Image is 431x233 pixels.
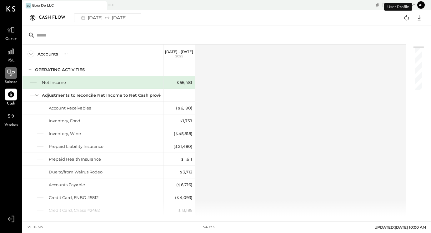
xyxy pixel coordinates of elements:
div: Account Receivables [49,105,91,111]
span: am [410,2,416,7]
span: Vendors [4,123,18,128]
span: 10 : 02 [397,2,409,8]
div: Adjustments to reconcile Net Income to Net Cash provided by operations: [42,92,199,98]
div: [DATE] [382,2,416,8]
div: 13,185 [178,207,192,213]
span: $ [178,182,181,187]
span: $ [175,144,178,149]
div: Prepaid Health Insurance [49,156,101,162]
span: $ [179,169,183,174]
div: 56,481 [176,80,192,85]
a: Vendors [0,110,22,128]
div: Inventory, Food [49,118,80,124]
div: OPERATING ACTIVITIES [35,67,85,73]
div: Due to/from Walrus Rodeo [49,169,103,175]
div: Cash Flow [39,13,72,23]
div: Accounts [38,51,58,57]
span: UPDATED: [DATE] 10:00 AM [374,225,426,230]
span: P&L [8,58,15,64]
div: Prepaid Liability Insurance [49,143,103,149]
div: User Profile [384,3,412,11]
a: Balance [0,67,22,85]
button: [DATE][DATE] [74,13,141,22]
span: $ [181,157,184,162]
span: Cash [7,101,15,107]
span: $ [176,80,180,85]
span: $ [177,105,181,110]
div: ( 45,818 ) [174,131,192,137]
a: P&L [0,46,22,64]
span: $ [178,208,181,213]
div: ( 21,480 ) [173,143,192,149]
div: 1,611 [181,156,192,162]
div: [DATE] [DATE] [78,14,129,22]
div: Credit Card, FNBO #5812 [49,195,98,201]
a: Queue [0,24,22,42]
span: $ [176,195,180,200]
span: Queue [5,36,17,42]
div: Accounts Payable [49,182,85,188]
div: 3,712 [179,169,192,175]
span: $ [179,118,183,123]
span: Balance [4,80,18,85]
div: ( 6,190 ) [176,105,192,111]
button: Al [417,1,425,9]
span: 2025 [175,54,183,58]
div: ( 6,716 ) [176,182,192,188]
div: 29 items [28,225,43,230]
div: copy link [374,2,381,8]
div: Net Income [42,80,66,85]
div: Boia De LLC [32,3,54,8]
div: Credit Card, Chase #2462 [49,207,100,213]
p: [DATE] - [DATE] [165,50,193,54]
div: Inventory, Wine [49,131,81,137]
div: v 4.32.3 [203,225,214,230]
div: ( 4,093 ) [175,195,192,201]
span: $ [175,131,178,136]
a: Cash [0,89,22,107]
div: 1,759 [179,118,192,124]
div: BD [26,3,31,8]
